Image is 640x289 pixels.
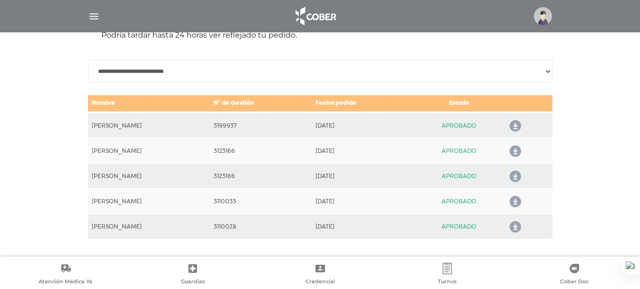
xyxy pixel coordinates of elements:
span: Turnos [438,278,457,287]
img: profile-placeholder.svg [534,7,552,25]
td: Fecha pedido [312,95,414,112]
td: 3110033 [210,189,312,214]
td: [PERSON_NAME] [88,214,210,239]
td: Nombre [88,95,210,112]
td: [PERSON_NAME] [88,112,210,138]
td: APROBADO [414,214,503,239]
td: [PERSON_NAME] [88,163,210,189]
td: 3199937 [210,112,312,138]
td: [PERSON_NAME] [88,138,210,163]
td: [DATE] [312,112,414,138]
td: [DATE] [312,138,414,163]
td: [DATE] [312,163,414,189]
td: APROBADO [414,189,503,214]
span: Cober Doc [560,278,589,287]
td: [DATE] [312,189,414,214]
a: Credencial [256,263,384,287]
span: Guardias [181,278,205,287]
img: Cober_menu-lines-white.svg [88,10,100,22]
img: logo_cober_home-white.png [290,5,340,28]
td: N° de Gestión [210,95,312,112]
td: [DATE] [312,214,414,239]
span: Atención Médica Ya [39,278,92,287]
a: Guardias [129,263,256,287]
a: Turnos [384,263,511,287]
a: Cober Doc [511,263,638,287]
td: 3123166 [210,163,312,189]
span: Credencial [305,278,335,287]
a: Atención Médica Ya [2,263,129,287]
td: 3110028 [210,214,312,239]
p: Podría tardar hasta 24 horas ver reflejado tu pedido. [88,30,552,41]
td: APROBADO [414,112,503,138]
td: APROBADO [414,138,503,163]
td: [PERSON_NAME] [88,189,210,214]
td: Estado [414,95,503,112]
td: APROBADO [414,163,503,189]
td: 3123166 [210,138,312,163]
